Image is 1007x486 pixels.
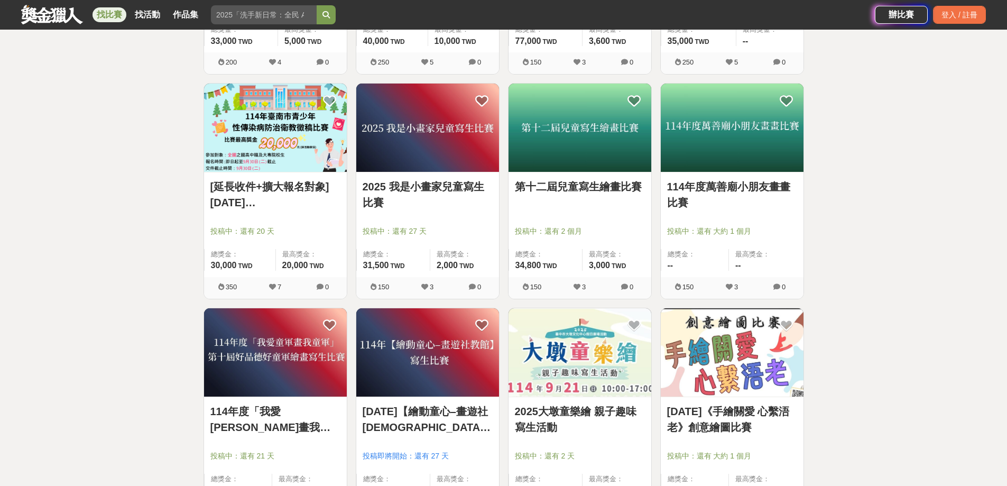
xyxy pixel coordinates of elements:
span: 3 [582,58,586,66]
img: Cover Image [661,308,803,397]
span: TWD [542,38,557,45]
input: 2025「洗手新日常：全民 ALL IN」洗手歌全台徵選 [211,5,317,24]
span: 4 [278,58,281,66]
span: 0 [782,58,786,66]
span: 最高獎金： [735,249,797,260]
span: 總獎金： [668,24,729,35]
span: TWD [238,38,252,45]
span: 2,000 [437,261,458,270]
span: -- [743,36,749,45]
span: TWD [695,38,709,45]
span: TWD [461,38,476,45]
span: 3 [734,283,738,291]
span: 77,000 [515,36,541,45]
span: 最高獎金： [435,24,493,35]
a: [DATE]【繪動童心–畫遊社[DEMOGRAPHIC_DATA]館】寫生比賽 [363,404,493,435]
a: Cover Image [356,308,499,397]
span: 31,500 [363,261,389,270]
span: TWD [612,262,626,270]
span: 最高獎金： [282,249,340,260]
span: 150 [530,283,542,291]
span: TWD [612,38,626,45]
span: 投稿中：還有 大約 1 個月 [667,226,797,237]
span: 10,000 [435,36,460,45]
span: 總獎金： [363,249,423,260]
div: 登入 / 註冊 [933,6,986,24]
span: 總獎金： [211,474,266,484]
a: 2025大墩童樂繪 親子趣味寫生活動 [515,404,645,435]
span: 最高獎金： [735,474,797,484]
span: 3,600 [589,36,610,45]
span: 投稿中：還有 21 天 [210,451,340,462]
span: 150 [682,283,694,291]
span: 0 [325,283,329,291]
span: 總獎金： [363,24,421,35]
span: 總獎金： [668,249,723,260]
span: 0 [630,58,633,66]
span: TWD [238,262,252,270]
a: Cover Image [509,308,651,397]
span: TWD [390,262,404,270]
span: 投稿中：還有 20 天 [210,226,340,237]
span: -- [735,261,741,270]
span: 投稿中：還有 27 天 [363,226,493,237]
span: 40,000 [363,36,389,45]
span: 250 [682,58,694,66]
span: 最高獎金： [589,24,645,35]
span: 350 [226,283,237,291]
a: Cover Image [509,84,651,172]
span: 最高獎金： [589,249,645,260]
span: TWD [459,262,474,270]
span: 投稿中：還有 2 天 [515,451,645,462]
span: 投稿即將開始：還有 27 天 [363,451,493,462]
span: 3,000 [589,261,610,270]
span: 250 [378,58,390,66]
span: 總獎金： [515,474,576,484]
span: 35,000 [668,36,694,45]
span: 0 [477,58,481,66]
span: 最高獎金： [589,474,645,484]
img: Cover Image [204,308,347,397]
span: 最高獎金： [279,474,340,484]
span: 總獎金： [363,474,423,484]
img: Cover Image [661,84,803,172]
span: 5 [430,58,433,66]
span: 總獎金： [211,249,269,260]
span: 5,000 [284,36,306,45]
span: 最高獎金： [437,474,493,484]
img: Cover Image [356,84,499,172]
span: 總獎金： [668,474,723,484]
a: [延長收件+擴大報名對象][DATE][GEOGRAPHIC_DATA]青少年性傳染病防治衛教徵稿比賽 [210,179,340,210]
a: 找活動 [131,7,164,22]
span: TWD [542,262,557,270]
span: 0 [477,283,481,291]
a: 找比賽 [93,7,126,22]
a: 作品集 [169,7,202,22]
span: 34,800 [515,261,541,270]
span: 150 [378,283,390,291]
div: 辦比賽 [875,6,928,24]
span: 0 [782,283,786,291]
span: 33,000 [211,36,237,45]
span: TWD [309,262,324,270]
span: 7 [278,283,281,291]
span: 總獎金： [515,24,576,35]
span: -- [668,261,673,270]
a: 第十二屆兒童寫生繪畫比賽 [515,179,645,195]
span: 總獎金： [515,249,576,260]
a: [DATE]《手繪關愛 心繫浯老》創意繪圖比賽 [667,404,797,435]
span: 30,000 [211,261,237,270]
a: 2025 我是小畫家兒童寫生比賽 [363,179,493,210]
span: 最高獎金： [743,24,797,35]
span: 3 [430,283,433,291]
span: 150 [530,58,542,66]
img: Cover Image [204,84,347,172]
span: 投稿中：還有 大約 1 個月 [667,451,797,462]
span: 最高獎金： [437,249,493,260]
span: TWD [390,38,404,45]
